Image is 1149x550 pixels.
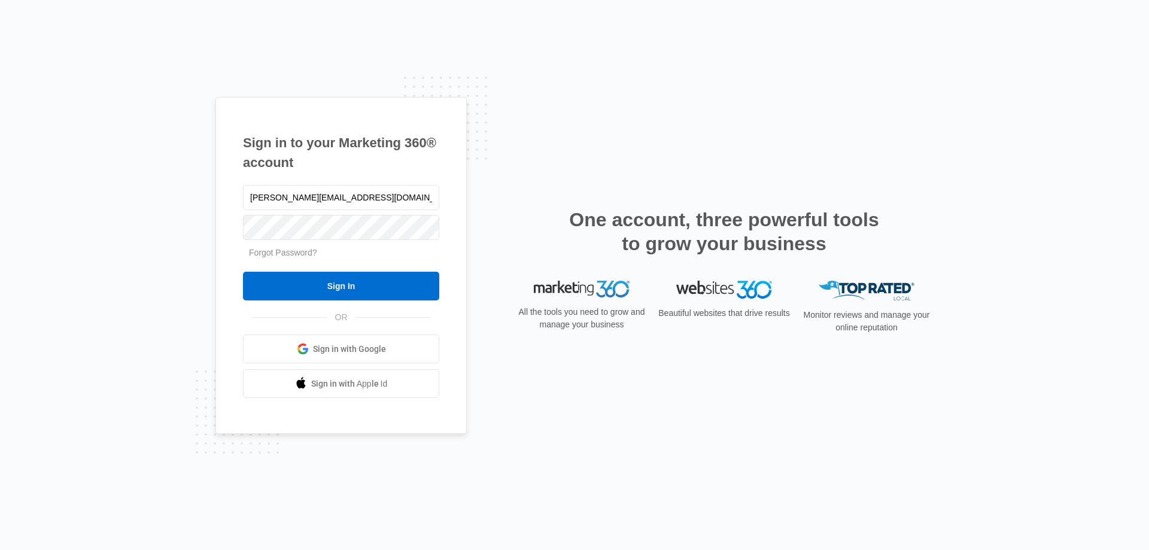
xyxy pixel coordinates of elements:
img: Marketing 360 [534,281,630,297]
h1: Sign in to your Marketing 360® account [243,133,439,172]
span: Sign in with Google [313,343,386,355]
img: Websites 360 [676,281,772,298]
p: Monitor reviews and manage your online reputation [800,309,934,334]
a: Sign in with Google [243,335,439,363]
span: OR [327,311,356,324]
a: Forgot Password? [249,248,317,257]
img: Top Rated Local [819,281,914,300]
input: Sign In [243,272,439,300]
input: Email [243,185,439,210]
p: Beautiful websites that drive results [657,307,791,320]
span: Sign in with Apple Id [311,378,388,390]
p: All the tools you need to grow and manage your business [515,306,649,331]
h2: One account, three powerful tools to grow your business [566,208,883,256]
a: Sign in with Apple Id [243,369,439,398]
